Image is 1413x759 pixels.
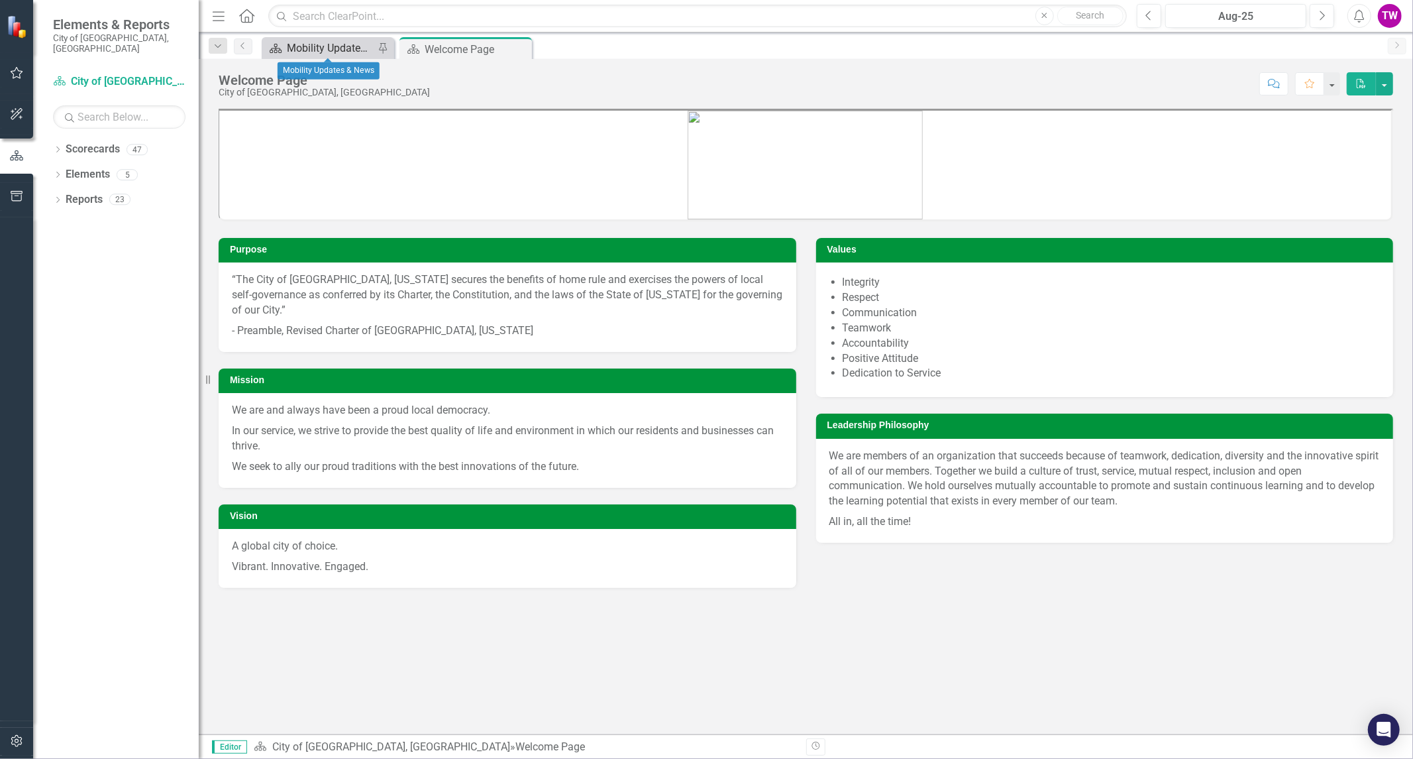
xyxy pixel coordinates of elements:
[268,5,1127,28] input: Search ClearPoint...
[843,290,1381,306] li: Respect
[7,15,30,38] img: ClearPoint Strategy
[232,539,783,557] p: A global city of choice.
[843,351,1381,367] li: Positive Attitude
[1076,10,1104,21] span: Search
[287,40,374,56] div: Mobility Updates & News
[117,169,138,180] div: 5
[843,306,1381,321] li: Communication
[232,557,783,575] p: Vibrant. Innovative. Engaged.
[425,41,529,58] div: Welcome Page
[53,32,185,54] small: City of [GEOGRAPHIC_DATA], [GEOGRAPHIC_DATA]
[1165,4,1306,28] button: Aug-25
[230,511,790,521] h3: Vision
[219,88,430,97] div: City of [GEOGRAPHIC_DATA], [GEOGRAPHIC_DATA]
[265,40,374,56] a: Mobility Updates & News
[66,167,110,182] a: Elements
[219,73,430,88] div: Welcome Page
[1170,9,1302,25] div: Aug-25
[843,366,1381,381] li: Dedication to Service
[515,740,585,753] div: Welcome Page
[1368,714,1400,746] div: Open Intercom Messenger
[232,457,783,475] p: We seek to ally our proud traditions with the best innovations of the future.
[843,321,1381,336] li: Teamwork
[254,740,796,755] div: »
[827,245,1387,255] h3: Values
[232,321,783,339] p: - Preamble, Revised Charter of [GEOGRAPHIC_DATA], [US_STATE]
[843,336,1381,351] li: Accountability
[843,275,1381,290] li: Integrity
[109,194,131,205] div: 23
[232,403,783,421] p: We are and always have been a proud local democracy.
[278,62,380,80] div: Mobility Updates & News
[827,420,1387,430] h3: Leadership Philosophy
[1378,4,1402,28] button: TW
[232,421,783,457] p: In our service, we strive to provide the best quality of life and environment in which our reside...
[232,272,783,321] p: “The City of [GEOGRAPHIC_DATA], [US_STATE] secures the benefits of home rule and exercises the po...
[53,74,185,89] a: City of [GEOGRAPHIC_DATA], [GEOGRAPHIC_DATA]
[230,245,790,255] h3: Purpose
[212,740,247,754] span: Editor
[688,111,923,219] img: city-of-dublin-logo.png
[230,375,790,385] h3: Mission
[272,740,510,753] a: City of [GEOGRAPHIC_DATA], [GEOGRAPHIC_DATA]
[66,192,103,207] a: Reports
[829,512,1381,530] p: All in, all the time!
[127,144,148,155] div: 47
[53,105,185,129] input: Search Below...
[66,142,120,157] a: Scorecards
[1057,7,1124,25] button: Search
[53,17,185,32] span: Elements & Reports
[829,449,1381,512] p: We are members of an organization that succeeds because of teamwork, dedication, diversity and th...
